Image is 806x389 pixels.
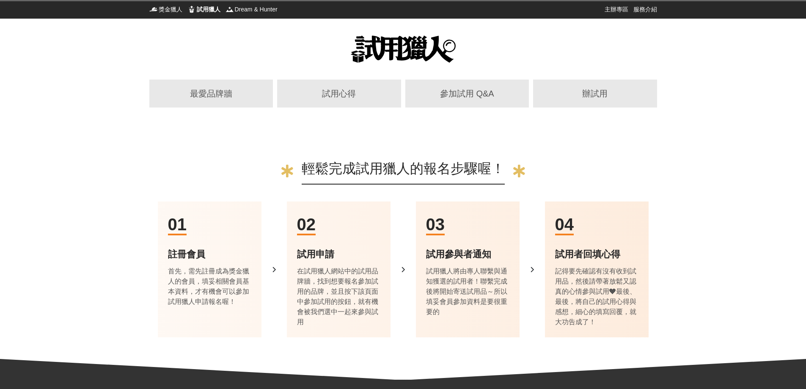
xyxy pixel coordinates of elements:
[413,87,522,100] div: 參加試用 Q&A
[555,215,574,235] span: 04
[149,5,182,14] a: 獎金獵人獎金獵人
[555,247,638,261] div: 試用者回填心得
[605,5,628,14] a: 主辦專區
[426,215,445,235] span: 03
[533,80,657,108] a: 辦試用
[226,5,278,14] a: Dream & HunterDream & Hunter
[226,5,234,14] img: Dream & Hunter
[187,5,220,14] a: 試用獵人試用獵人
[235,5,278,14] span: Dream & Hunter
[426,247,509,261] div: 試用參與者通知
[297,215,316,235] span: 02
[426,266,509,317] div: 試用獵人將由專人聯繫與通知獲選的試用者！聯繫完成後將開始寄送試用品～所以填妥會員參加資料是要很重要的
[285,87,393,100] div: 試用心得
[297,266,380,327] div: 在試用獵人網站中的試用品牌牆，找到想要報名參加試用的品牌，並且按下該頁面中參加試用的按鈕，就有機會被我們選中一起來參與試用
[168,215,187,235] span: 01
[187,5,196,14] img: 試用獵人
[197,5,220,14] span: 試用獵人
[555,266,638,327] div: 記得要先確認有沒有收到試用品，然後請帶著放鬆又認真的心情參與試用❤最後、最後，將自己的試用心得與感想，細心的填寫回覆，就大功告成了！
[159,5,182,14] span: 獎金獵人
[633,5,657,14] a: 服務介紹
[541,87,649,100] div: 辦試用
[168,266,251,307] div: 首先，需先註冊成為獎金獵人的會員，填妥相關會員基本資料，才有機會可以參加試用獵人申請報名喔！
[351,36,456,63] img: 試用獵人
[157,87,266,100] div: 最愛品牌牆
[168,247,251,261] div: 註冊會員
[297,247,380,261] div: 試用申請
[302,158,505,185] div: 輕鬆完成試用獵人的報名步驟喔！
[149,5,158,14] img: 獎金獵人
